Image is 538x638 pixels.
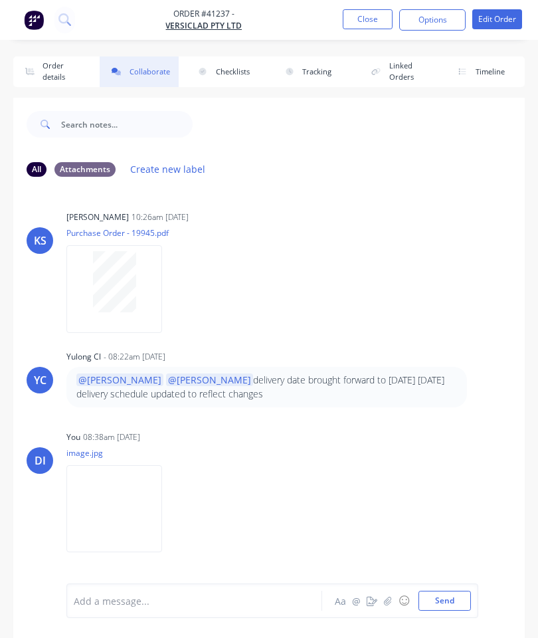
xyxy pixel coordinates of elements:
button: Checklists [187,56,265,87]
div: 08:38am [DATE] [83,431,140,443]
img: Factory [24,10,44,30]
div: YC [34,372,46,388]
div: Attachments [54,162,116,177]
button: @ [348,593,364,609]
span: @[PERSON_NAME] [76,373,163,386]
p: delivery date brought forward to [DATE] [DATE] delivery schedule updated to reflect changes [76,373,457,401]
button: Close [343,9,393,29]
button: Timeline [446,56,525,87]
div: DI [35,453,46,469]
button: Tracking [273,56,351,87]
button: Options [399,9,466,31]
span: Order #41237 - [165,8,242,20]
p: Purchase Order - 19945.pdf [66,227,175,239]
div: KS [34,233,46,249]
p: image.jpg [66,447,175,459]
button: Create new label [124,160,213,178]
div: Yulong Cl [66,351,101,363]
span: @[PERSON_NAME] [166,373,253,386]
button: Edit Order [472,9,522,29]
button: Aa [332,593,348,609]
button: ☺ [396,593,412,609]
div: 10:26am [DATE] [132,211,189,223]
input: Search notes... [61,111,193,138]
div: All [27,162,46,177]
button: Order details [13,56,92,87]
div: You [66,431,80,443]
button: Collaborate [100,56,178,87]
div: - 08:22am [DATE] [104,351,165,363]
button: Send [418,591,471,611]
a: VERSICLAD PTY LTD [165,20,242,32]
div: [PERSON_NAME] [66,211,129,223]
button: Linked Orders [359,56,438,87]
